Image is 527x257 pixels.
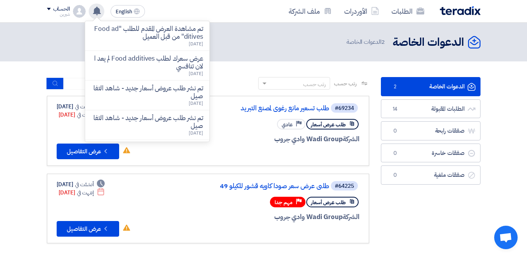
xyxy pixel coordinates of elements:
[311,121,346,128] span: طلب عرض أسعار
[385,2,431,20] a: الطلبات
[73,5,86,18] img: profile_test.png
[57,102,105,111] div: [DATE]
[303,80,326,88] div: رتب حسب
[335,183,354,189] div: #64225
[91,25,203,41] p: تم مشاهدة العرض المقدم للطلب "Food additives" من قبل العميل
[343,212,359,222] span: الشركة
[381,165,481,185] a: صفقات ملغية0
[391,105,400,113] span: 14
[91,84,203,100] p: تم نشر طلب عروض أسعار جديد - شاهد التفاصيل
[64,78,173,90] input: ابحث بعنوان أو رقم الطلب
[391,149,400,157] span: 0
[57,180,105,189] div: [DATE]
[173,105,329,112] a: طلب تسعير مانع رغوى لمصنع التبريد
[391,83,400,91] span: 2
[116,9,132,14] span: English
[189,40,203,47] span: [DATE]
[440,6,481,15] img: Teradix logo
[334,79,356,88] span: رتب حسب
[47,12,70,16] div: شيرين
[171,212,359,222] div: Wadi Group وادي جروب
[75,102,94,111] span: أنشئت في
[91,55,203,70] p: عرض سعرك لطلب Food additives لم يعد الان تنافسي
[282,121,293,128] span: عادي
[275,199,293,206] span: مهم جدا
[111,5,145,18] button: English
[57,144,119,159] button: عرض التفاصيل
[494,226,518,249] a: Open chat
[189,70,203,77] span: [DATE]
[77,111,94,119] span: إنتهت في
[381,121,481,140] a: صفقات رابحة0
[53,6,70,13] div: الحساب
[59,189,105,197] div: [DATE]
[391,171,400,179] span: 0
[393,35,464,50] h2: الدعوات الخاصة
[335,106,354,111] div: #69234
[343,134,359,144] span: الشركة
[189,100,203,107] span: [DATE]
[381,144,481,163] a: صفقات خاسرة0
[311,199,346,206] span: طلب عرض أسعار
[391,127,400,135] span: 0
[57,221,119,237] button: عرض التفاصيل
[171,134,359,144] div: Wadi Group وادي جروب
[338,2,385,20] a: الأوردرات
[75,180,94,189] span: أنشئت في
[77,189,94,197] span: إنتهت في
[189,129,203,137] span: [DATE]
[381,38,385,46] span: 2
[381,77,481,96] a: الدعوات الخاصة2
[91,114,203,130] p: تم نشر طلب عروض أسعار جديد - شاهد التفاصيل
[173,183,329,190] a: طلبى عرض سعر صودا كاويه قشور للكيلو 49
[347,38,386,47] span: الدعوات الخاصة
[381,99,481,119] a: الطلبات المقبولة14
[282,2,338,20] a: ملف الشركة
[59,111,105,119] div: [DATE]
